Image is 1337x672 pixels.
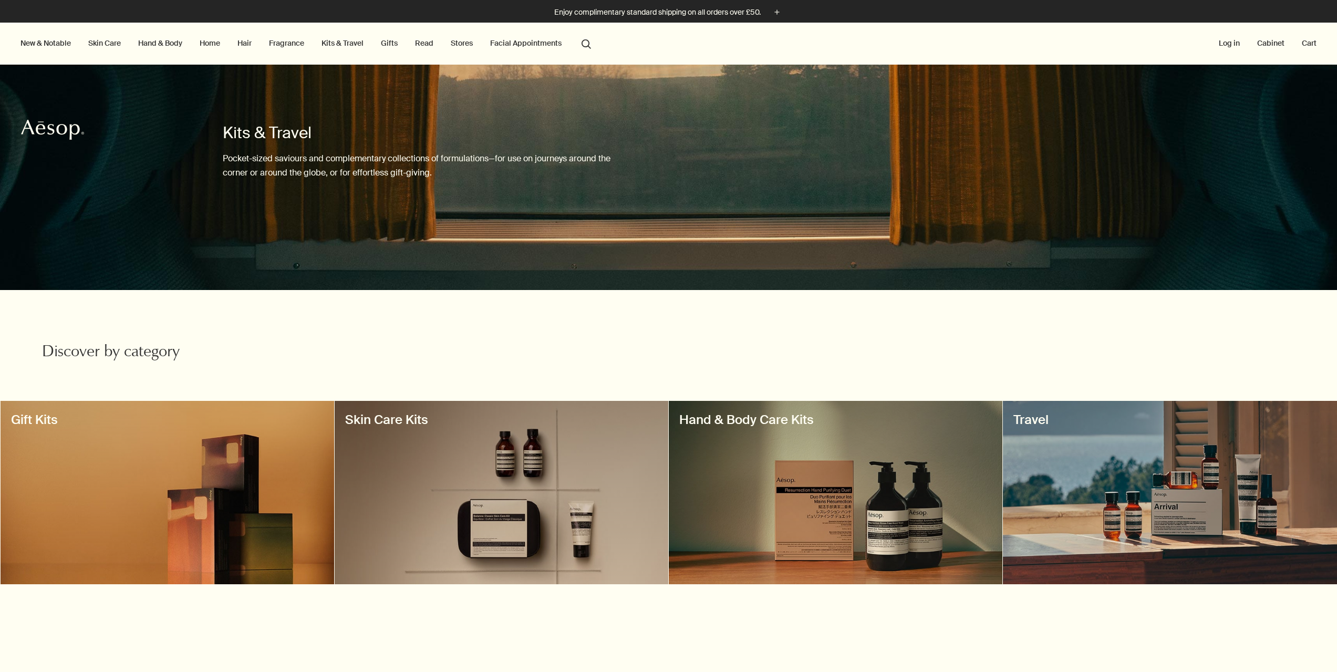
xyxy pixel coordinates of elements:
[86,36,123,50] a: Skin Care
[18,23,596,65] nav: primary
[136,36,184,50] a: Hand & Body
[379,36,400,50] a: Gifts
[1255,36,1287,50] a: Cabinet
[335,401,668,584] a: Aesop skincare products and a kit arranged alongside a white object on a beige textured surface.S...
[267,36,306,50] a: Fragrance
[449,36,475,50] button: Stores
[18,36,73,50] button: New & Notable
[1,401,334,584] a: Three of Aesop's Seasonal Gift Kits for 2024Gift Kits
[1300,36,1319,50] button: Cart
[1013,411,1326,428] h3: Travel
[413,36,436,50] a: Read
[319,36,366,50] a: Kits & Travel
[223,151,626,180] p: Pocket-sized saviours and complementary collections of formulations—for use on journeys around th...
[1217,23,1319,65] nav: supplementary
[42,343,460,364] h2: Discover by category
[554,7,761,18] p: Enjoy complimentary standard shipping on all orders over £50.
[1003,401,1336,584] a: A view of buildings through the windowsTravel
[669,401,1002,584] a: Aesop Resurrection duet set paper packaging arranged next to two Aesop amber pump bottles on a wo...
[1217,36,1242,50] button: Log in
[21,119,84,140] svg: Aesop
[488,36,564,50] a: Facial Appointments
[235,36,254,50] a: Hair
[554,6,783,18] button: Enjoy complimentary standard shipping on all orders over £50.
[345,411,658,428] h3: Skin Care Kits
[198,36,222,50] a: Home
[577,33,596,53] button: Open search
[18,117,87,146] a: Aesop
[679,411,992,428] h3: Hand & Body Care Kits
[11,411,324,428] h3: Gift Kits
[223,122,626,143] h1: Kits & Travel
